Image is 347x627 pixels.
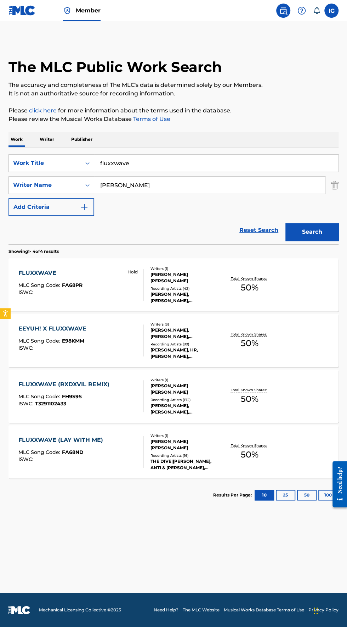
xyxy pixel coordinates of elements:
[183,607,220,613] a: The MLC Website
[295,4,309,18] div: Help
[18,449,62,455] span: MLC Song Code :
[18,282,62,288] span: MLC Song Code :
[127,269,138,275] p: Hold
[150,397,222,403] div: Recording Artists ( 172 )
[231,276,268,281] p: Total Known Shares:
[313,7,320,14] div: Notifications
[241,281,258,294] span: 50 %
[279,6,288,15] img: search
[8,370,339,423] a: FLUXXWAVE (RXDXVIL REMIX)MLC Song Code:FH9S9SISWC:T3291102433Writers (1)[PERSON_NAME] [PERSON_NAM...
[29,107,57,114] a: click here
[312,593,347,627] iframe: Chat Widget
[150,383,222,395] div: [PERSON_NAME] [PERSON_NAME]
[331,176,339,194] img: Delete Criterion
[150,403,222,415] div: [PERSON_NAME], [PERSON_NAME], [PERSON_NAME], [PERSON_NAME], ANTI,[PERSON_NAME]
[63,6,72,15] img: Top Rightsholder
[8,115,339,123] p: Please review the Musical Works Database
[150,291,222,304] div: [PERSON_NAME], [PERSON_NAME], [PERSON_NAME], [PERSON_NAME], [PERSON_NAME]
[8,258,339,311] a: FLUXXWAVEMLC Song Code:FA68PRISWC: HoldWriters (1)[PERSON_NAME] [PERSON_NAME]Recording Artists (4...
[327,456,347,513] iframe: Resource Center
[18,338,62,344] span: MLC Song Code :
[276,490,295,500] button: 25
[150,322,222,327] div: Writers ( 3 )
[38,132,56,147] p: Writer
[13,159,77,167] div: Work Title
[18,456,35,462] span: ISWC :
[285,223,339,241] button: Search
[69,132,95,147] p: Publisher
[8,425,339,478] a: FLUXXWAVE (LAY WITH ME)MLC Song Code:FA68NDISWC:Writers (1)[PERSON_NAME] [PERSON_NAME]Recording A...
[8,106,339,115] p: Please for more information about the terms used in the database.
[150,458,222,471] div: THE DIVE|[PERSON_NAME], ANTI & [PERSON_NAME], [PERSON_NAME]|ANTI, ANTI, [PERSON_NAME], [PERSON_NAME]
[231,387,268,393] p: Total Known Shares:
[231,443,268,448] p: Total Known Shares:
[8,5,36,16] img: MLC Logo
[150,438,222,451] div: [PERSON_NAME] [PERSON_NAME]
[297,6,306,15] img: help
[150,377,222,383] div: Writers ( 1 )
[18,289,35,295] span: ISWC :
[297,490,317,500] button: 50
[18,269,83,277] div: FLUXXWAVE
[8,154,339,244] form: Search Form
[8,314,339,367] a: EEYUH! X FLUXXWAVEMLC Song Code:E98KMMISWC:Writers (3)[PERSON_NAME], [PERSON_NAME], [PERSON_NAME]...
[150,286,222,291] div: Recording Artists ( 42 )
[150,453,222,458] div: Recording Artists ( 16 )
[62,393,82,400] span: FH9S9S
[150,347,222,360] div: [PERSON_NAME], HR, [PERSON_NAME], [PERSON_NAME],HR,[PERSON_NAME], [PERSON_NAME]
[76,6,101,15] span: Member
[236,222,282,238] a: Reset Search
[213,492,254,498] p: Results Per Page:
[132,116,170,122] a: Terms of Use
[13,181,77,189] div: Writer Name
[224,607,304,613] a: Musical Works Database Terms of Use
[150,327,222,340] div: [PERSON_NAME], [PERSON_NAME], [PERSON_NAME]
[18,436,107,444] div: FLUXXWAVE (LAY WITH ME)
[150,433,222,438] div: Writers ( 1 )
[318,490,338,500] button: 100
[35,400,66,407] span: T3291102433
[18,400,35,407] span: ISWC :
[8,248,59,255] p: Showing 1 - 4 of 4 results
[8,89,339,98] p: It is not an authoritative source for recording information.
[18,393,62,400] span: MLC Song Code :
[314,600,318,621] div: Seret
[255,490,274,500] button: 10
[62,282,83,288] span: FA68PR
[62,338,84,344] span: E98KMM
[18,324,90,333] div: EEYUH! X FLUXXWAVE
[8,81,339,89] p: The accuracy and completeness of The MLC's data is determined solely by our Members.
[18,345,35,351] span: ISWC :
[8,606,30,614] img: logo
[308,607,339,613] a: Privacy Policy
[154,607,178,613] a: Need Help?
[62,449,84,455] span: FA68ND
[8,58,222,76] h1: The MLC Public Work Search
[276,4,290,18] a: Public Search
[241,337,258,350] span: 50 %
[80,203,89,211] img: 9d2ae6d4665cec9f34b9.svg
[8,198,94,216] button: Add Criteria
[231,332,268,337] p: Total Known Shares:
[8,132,25,147] p: Work
[324,4,339,18] div: User Menu
[150,266,222,271] div: Writers ( 1 )
[312,593,347,627] div: Widget Obrolan
[241,448,258,461] span: 50 %
[241,393,258,405] span: 50 %
[18,380,113,389] div: FLUXXWAVE (RXDXVIL REMIX)
[39,607,121,613] span: Mechanical Licensing Collective © 2025
[150,342,222,347] div: Recording Artists ( 99 )
[150,271,222,284] div: [PERSON_NAME] [PERSON_NAME]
